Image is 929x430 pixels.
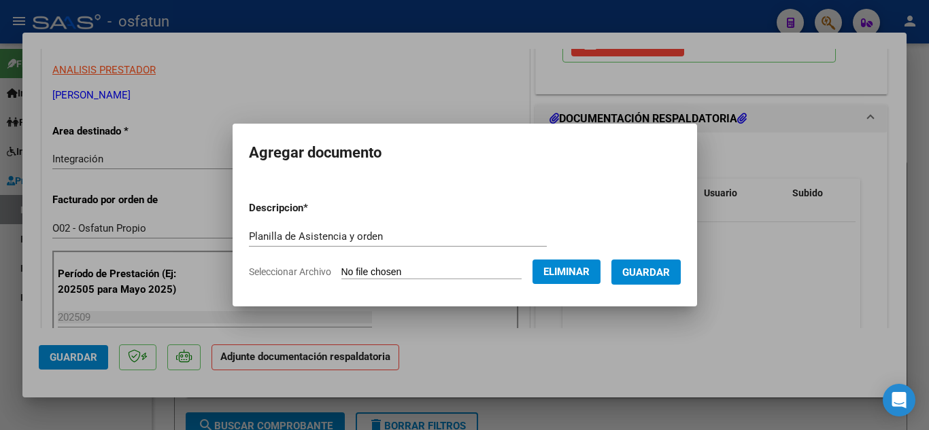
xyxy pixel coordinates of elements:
span: Eliminar [543,266,590,278]
div: Open Intercom Messenger [883,384,915,416]
span: Seleccionar Archivo [249,266,331,277]
p: Descripcion [249,200,379,216]
button: Eliminar [533,259,601,284]
span: Guardar [622,266,670,279]
h2: Agregar documento [249,140,681,166]
button: Guardar [611,259,681,285]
